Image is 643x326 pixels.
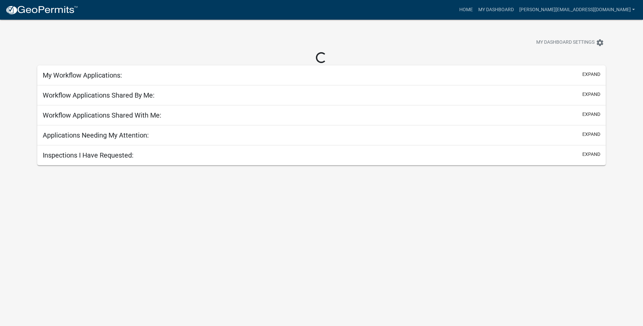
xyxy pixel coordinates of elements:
i: settings [596,39,604,47]
button: expand [582,71,600,78]
button: expand [582,131,600,138]
a: My Dashboard [476,3,517,16]
button: expand [582,111,600,118]
span: My Dashboard Settings [536,39,595,47]
button: expand [582,91,600,98]
h5: Workflow Applications Shared By Me: [43,91,155,99]
button: My Dashboard Settingssettings [531,36,609,49]
h5: Workflow Applications Shared With Me: [43,111,161,119]
h5: My Workflow Applications: [43,71,122,79]
h5: Inspections I Have Requested: [43,151,134,159]
h5: Applications Needing My Attention: [43,131,149,139]
a: Home [457,3,476,16]
a: [PERSON_NAME][EMAIL_ADDRESS][DOMAIN_NAME] [517,3,638,16]
button: expand [582,151,600,158]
